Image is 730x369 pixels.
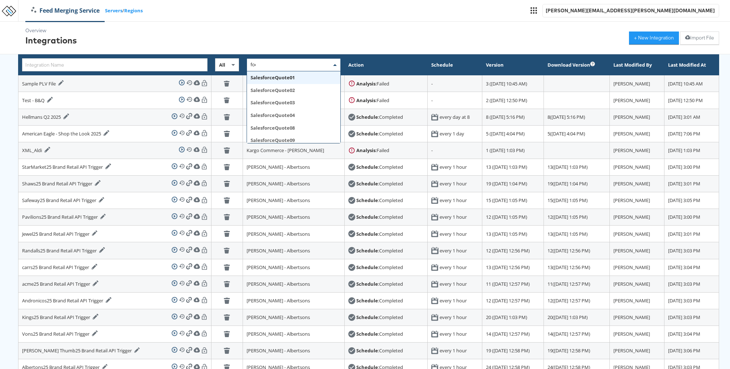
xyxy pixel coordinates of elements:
[356,231,378,237] strong: Schedule
[609,292,664,309] td: [PERSON_NAME]
[664,92,719,109] td: [DATE] 12:50 PM
[609,192,664,209] td: [PERSON_NAME]
[609,55,664,75] th: Last Modified By
[356,231,403,238] div: : Completed
[22,58,207,71] input: Integration Name
[22,264,97,271] div: carrs25 Brand Retail API Trigger
[356,297,403,304] div: : Completed
[609,276,664,292] td: [PERSON_NAME]
[482,309,544,326] td: 20 ([DATE] 1:03 PM)
[609,209,664,226] td: [PERSON_NAME]
[243,226,344,242] td: [PERSON_NAME] - Albertsons
[609,242,664,259] td: [PERSON_NAME]
[356,297,378,304] strong: Schedule
[664,159,719,175] td: [DATE] 3:00 PM
[22,97,53,104] div: Test - B&Q
[664,326,719,342] td: [DATE] 3:04 PM
[482,125,544,142] td: 5 ([DATE] 4:04 PM)
[243,326,344,342] td: [PERSON_NAME] - Albertsons
[440,281,467,288] div: every 1 hour
[356,264,378,271] strong: Schedule
[440,197,467,204] div: every 1 hour
[22,180,101,187] div: Shaws25 Brand Retail API Trigger
[482,109,544,125] td: 8 ([DATE] 5:16 PM)
[247,122,340,134] div: SalesforceQuote08
[609,92,664,109] td: [PERSON_NAME]
[22,197,105,204] div: Safeway25 Brand Retail API Trigger
[440,314,467,321] div: every 1 hour
[356,180,403,187] div: : Completed
[219,62,225,68] span: All
[609,109,664,125] td: [PERSON_NAME]
[22,297,112,304] div: Andronicos25 Brand Retail API Trigger
[243,192,344,209] td: [PERSON_NAME] - Albertsons
[431,97,478,104] div: -
[22,230,98,238] div: Jewel25 Brand Retail API Trigger
[440,231,467,238] div: every 1 hour
[440,347,467,354] div: every 1 hour
[431,147,478,154] div: -
[243,209,344,226] td: [PERSON_NAME] - Albertsons
[243,242,344,259] td: [PERSON_NAME] - Albertsons
[440,164,467,171] div: every 1 hour
[664,226,719,242] td: [DATE] 3:01 PM
[609,226,664,242] td: [PERSON_NAME]
[547,180,606,187] div: 19 ( [DATE] 1:04 PM )
[440,247,467,254] div: every 1 hour
[629,32,679,45] button: + New Integration
[247,96,340,109] div: SalesforceQuote03
[482,259,544,276] td: 13 ([DATE] 12:56 PM)
[431,80,478,87] div: -
[440,331,467,337] div: every 1 hour
[356,80,389,87] div: : Failed
[547,281,606,288] div: 11 ( [DATE] 12:57 PM )
[25,34,77,46] div: Integrations
[664,242,719,259] td: [DATE] 3:03 PM
[664,343,719,359] td: [DATE] 3:06 PM
[482,92,544,109] td: 2 ([DATE] 12:50 PM)
[664,142,719,159] td: [DATE] 1:03 PM
[356,197,378,204] strong: Schedule
[680,32,719,45] button: Import File
[547,264,606,271] div: 13 ( [DATE] 12:56 PM )
[356,197,403,204] div: : Completed
[356,180,378,187] strong: Schedule
[440,130,464,137] div: every 1 day
[247,84,340,97] div: SalesforceQuote02
[356,214,378,220] strong: Schedule
[344,55,428,75] th: Action
[22,330,98,337] div: Vons25 Brand Retail API Trigger
[547,164,606,171] div: 13 ( [DATE] 1:03 PM )
[356,281,378,287] strong: Schedule
[609,326,664,342] td: [PERSON_NAME]
[22,280,98,288] div: acme25 Brand Retail API Trigger
[247,109,340,122] div: SalesforceQuote04
[609,75,664,92] td: [PERSON_NAME]
[243,176,344,192] td: [PERSON_NAME] - Albertsons
[547,62,590,68] div: Download Version
[356,347,403,354] div: : Completed
[482,343,544,359] td: 19 ([DATE] 12:58 PM)
[546,7,716,14] div: [PERSON_NAME][EMAIL_ADDRESS][PERSON_NAME][DOMAIN_NAME]
[26,7,143,15] div: /
[25,27,77,34] div: Overview
[664,192,719,209] td: [DATE] 3:05 PM
[664,209,719,226] td: [DATE] 3:00 PM
[547,297,606,304] div: 12 ( [DATE] 12:57 PM )
[482,176,544,192] td: 19 ([DATE] 1:04 PM)
[664,75,719,92] td: [DATE] 10:45 AM
[609,159,664,175] td: [PERSON_NAME]
[356,147,376,154] strong: Analysis
[482,75,544,92] td: 3 ([DATE] 10:45 AM)
[243,276,344,292] td: [PERSON_NAME] - Albertsons
[664,125,719,142] td: [DATE] 7:06 PM
[547,114,606,121] div: 8 ( [DATE] 5:16 PM )
[243,309,344,326] td: [PERSON_NAME] - Albertsons
[356,264,403,271] div: : Completed
[609,142,664,159] td: [PERSON_NAME]
[664,309,719,326] td: [DATE] 3:03 PM
[243,92,344,109] td: Kargo Commerce - [PERSON_NAME]
[609,125,664,142] td: [PERSON_NAME]
[482,226,544,242] td: 13 ([DATE] 1:05 PM)
[482,192,544,209] td: 15 ([DATE] 1:05 PM)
